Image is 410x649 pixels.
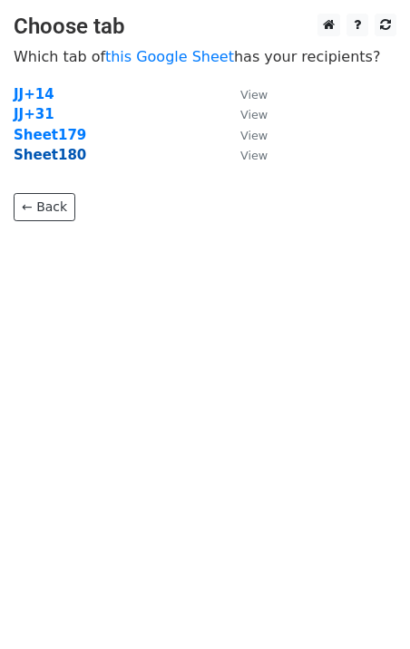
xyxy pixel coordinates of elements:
a: JJ+14 [14,86,54,102]
a: View [222,86,268,102]
a: Sheet179 [14,127,86,143]
h3: Choose tab [14,14,396,40]
small: View [240,149,268,162]
a: ← Back [14,193,75,221]
p: Which tab of has your recipients? [14,47,396,66]
small: View [240,88,268,102]
a: Sheet180 [14,147,86,163]
a: View [222,127,268,143]
small: View [240,108,268,121]
small: View [240,129,268,142]
a: JJ+31 [14,106,54,122]
a: View [222,106,268,122]
a: View [222,147,268,163]
a: this Google Sheet [105,48,234,65]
